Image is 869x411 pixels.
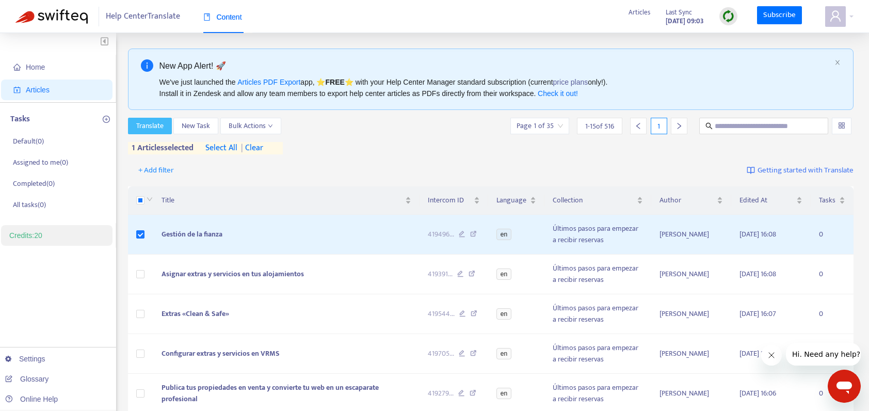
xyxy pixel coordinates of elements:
[5,355,45,363] a: Settings
[758,165,854,177] span: Getting started with Translate
[428,268,453,280] span: 419391 ...
[173,118,218,134] button: New Task
[141,59,153,72] span: info-circle
[147,196,153,202] span: down
[747,162,854,179] a: Getting started with Translate
[237,78,300,86] a: Articles PDF Export
[651,186,731,215] th: Author
[761,345,782,366] iframe: Cerrar mensaje
[10,113,30,125] p: Tasks
[496,348,511,359] span: en
[635,122,642,130] span: left
[666,15,704,27] strong: [DATE] 09:03
[428,195,472,206] span: Intercom ID
[496,268,511,280] span: en
[13,178,55,189] p: Completed ( 0 )
[739,228,776,240] span: [DATE] 16:08
[162,382,379,405] span: Publica tus propiedades en venta y convierte tu web en un escaparate profesional
[544,294,651,334] td: Últimos pasos para empezar a recibir reservas
[544,334,651,374] td: Últimos pasos para empezar a recibir reservas
[138,164,174,177] span: + Add filter
[13,199,46,210] p: All tasks ( 0 )
[162,308,229,320] span: Extras «Clean & Safe»
[182,120,210,132] span: New Task
[538,89,578,98] a: Check it out!
[811,186,854,215] th: Tasks
[162,268,304,280] span: Asignar extras y servicios en tus alojamientos
[13,64,21,71] span: home
[162,228,222,240] span: Gestión de la fianza
[241,141,243,155] span: |
[553,78,588,86] a: price plans
[136,120,164,132] span: Translate
[496,195,528,206] span: Language
[651,215,731,255] td: [PERSON_NAME]
[544,186,651,215] th: Collection
[739,308,776,320] span: [DATE] 16:07
[819,195,837,206] span: Tasks
[26,86,50,94] span: Articles
[757,6,802,25] a: Subscribe
[739,347,776,359] span: [DATE] 16:07
[13,86,21,93] span: account-book
[428,229,454,240] span: 419496 ...
[229,120,273,132] span: Bulk Actions
[786,343,861,366] iframe: Mensaje de la compañía
[722,10,735,23] img: sync.dc5367851b00ba804db3.png
[9,231,42,240] a: Credits:20
[739,195,795,206] span: Edited At
[325,78,344,86] b: FREE
[666,7,692,18] span: Last Sync
[811,294,854,334] td: 0
[428,308,455,320] span: 419544 ...
[675,122,683,130] span: right
[811,255,854,294] td: 0
[496,229,511,240] span: en
[13,157,68,168] p: Assigned to me ( 0 )
[159,76,831,99] div: We've just launched the app, ⭐ ⭐️ with your Help Center Manager standard subscription (current on...
[747,166,755,175] img: image-link
[162,195,403,206] span: Title
[428,348,454,359] span: 419705 ...
[420,186,488,215] th: Intercom ID
[205,142,237,154] span: select all
[237,142,263,154] span: clear
[496,388,511,399] span: en
[103,116,110,123] span: plus-circle
[705,122,713,130] span: search
[128,142,194,154] span: 1 articles selected
[203,13,242,21] span: Content
[13,136,44,147] p: Default ( 0 )
[128,118,172,134] button: Translate
[828,370,861,403] iframe: Botón para iniciar la ventana de mensajería
[220,118,281,134] button: Bulk Actionsdown
[544,255,651,294] td: Últimos pasos para empezar a recibir reservas
[5,395,58,403] a: Online Help
[731,186,811,215] th: Edited At
[15,9,88,24] img: Swifteq
[428,388,454,399] span: 419279 ...
[811,334,854,374] td: 0
[203,13,211,21] span: book
[488,186,544,215] th: Language
[834,59,841,66] button: close
[544,215,651,255] td: Últimos pasos para empezar a recibir reservas
[553,195,634,206] span: Collection
[26,63,45,71] span: Home
[659,195,715,206] span: Author
[651,334,731,374] td: [PERSON_NAME]
[629,7,650,18] span: Articles
[739,387,776,399] span: [DATE] 16:06
[159,59,831,72] div: New App Alert! 🚀
[268,123,273,129] span: down
[162,347,280,359] span: Configurar extras y servicios en VRMS
[651,294,731,334] td: [PERSON_NAME]
[829,10,842,22] span: user
[811,215,854,255] td: 0
[5,375,49,383] a: Glossary
[585,121,614,132] span: 1 - 15 of 516
[131,162,182,179] button: + Add filter
[496,308,511,320] span: en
